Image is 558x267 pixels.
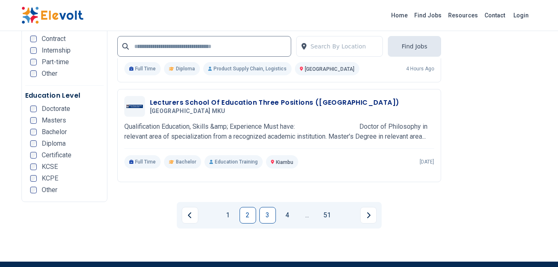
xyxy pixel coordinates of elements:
[182,207,377,224] ul: Pagination
[30,175,37,182] input: KCPE
[279,207,296,224] a: Page 4
[42,164,58,170] span: KCSE
[124,122,434,142] p: Qualification Education, Skills &amp; Experience Must have: Doctor of Philosophy in relevant area...
[150,98,399,108] h3: Lecturers School Of Education Three Positions ([GEOGRAPHIC_DATA])
[30,70,37,77] input: Other
[42,129,67,135] span: Bachelor
[30,106,37,112] input: Doctorate
[42,187,57,193] span: Other
[259,207,276,224] a: Page 3
[42,106,70,112] span: Doctorate
[220,207,236,224] a: Page 1
[176,65,195,72] span: Diploma
[388,9,411,22] a: Home
[42,117,66,124] span: Masters
[204,155,263,168] p: Education Training
[240,207,256,224] a: Page 2 is your current page
[176,159,196,165] span: Bachelor
[517,227,558,267] iframe: Chat Widget
[42,140,66,147] span: Diploma
[30,164,37,170] input: KCSE
[30,117,37,124] input: Masters
[30,59,37,65] input: Part-time
[276,159,293,165] span: Kiambu
[299,207,316,224] a: Jump forward
[124,96,434,168] a: Mount Kenya University MKULecturers School Of Education Three Positions ([GEOGRAPHIC_DATA])[GEOGR...
[30,187,37,193] input: Other
[420,159,434,165] p: [DATE]
[42,175,58,182] span: KCPE
[42,36,66,42] span: Contract
[445,9,481,22] a: Resources
[411,9,445,22] a: Find Jobs
[481,9,508,22] a: Contact
[508,7,534,24] a: Login
[30,47,37,54] input: Internship
[203,62,292,75] p: Product Supply Chain, Logistics
[42,47,71,54] span: Internship
[319,207,335,224] a: Page 51
[30,140,37,147] input: Diploma
[124,62,161,75] p: Full Time
[42,152,71,159] span: Certificate
[42,70,57,77] span: Other
[388,36,441,57] button: Find Jobs
[126,105,143,108] img: Mount Kenya University MKU
[30,36,37,42] input: Contract
[25,91,104,101] h5: Education Level
[30,129,37,135] input: Bachelor
[182,207,198,224] a: Previous page
[150,108,226,115] span: [GEOGRAPHIC_DATA] MKU
[305,66,354,72] span: [GEOGRAPHIC_DATA]
[30,152,37,159] input: Certificate
[42,59,69,65] span: Part-time
[406,65,434,72] p: 4 hours ago
[21,7,83,24] img: Elevolt
[124,155,161,168] p: Full Time
[360,207,377,224] a: Next page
